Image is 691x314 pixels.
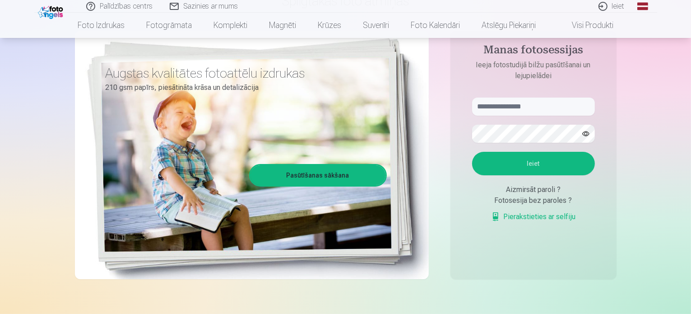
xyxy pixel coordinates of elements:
[471,13,547,38] a: Atslēgu piekariņi
[400,13,471,38] a: Foto kalendāri
[106,65,380,81] h3: Augstas kvalitātes fotoattēlu izdrukas
[67,13,135,38] a: Foto izdrukas
[203,13,258,38] a: Komplekti
[463,60,604,81] p: Ieeja fotostudijā bilžu pasūtīšanai un lejupielādei
[135,13,203,38] a: Fotogrāmata
[38,4,65,19] img: /fa1
[352,13,400,38] a: Suvenīri
[472,184,595,195] div: Aizmirsāt paroli ?
[106,81,380,94] p: 210 gsm papīrs, piesātināta krāsa un detalizācija
[250,165,385,185] a: Pasūtīšanas sākšana
[463,43,604,60] h4: Manas fotosessijas
[258,13,307,38] a: Magnēti
[547,13,624,38] a: Visi produkti
[491,211,576,222] a: Pierakstieties ar selfiju
[307,13,352,38] a: Krūzes
[472,195,595,206] div: Fotosesija bez paroles ?
[472,152,595,175] button: Ieiet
